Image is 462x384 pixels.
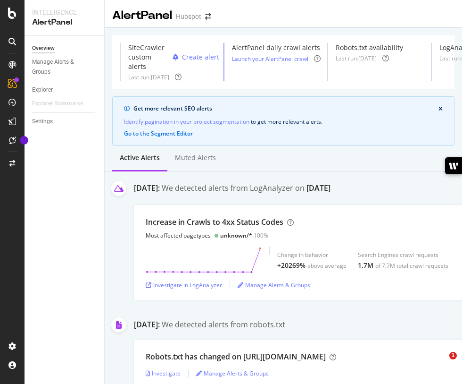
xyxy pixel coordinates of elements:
button: Go to the Segment Editor [124,130,193,137]
div: Muted alerts [175,153,216,162]
button: Manage Alerts & Groups [238,277,310,292]
div: Explorer Bookmarks [32,99,83,109]
div: Change in behavior [277,251,346,259]
a: Overview [32,43,98,53]
div: Most affected pagetypes [146,231,211,239]
div: Active alerts [120,153,160,162]
div: SiteCrawler custom alerts [128,43,165,71]
div: 100% [220,231,268,239]
button: Create alert [169,52,219,62]
a: Manage Alerts & Groups [32,57,98,77]
div: Settings [32,117,53,127]
a: Investigate [146,369,181,377]
div: [DATE] [306,183,330,194]
a: Explorer [32,85,98,95]
button: close banner [436,104,445,114]
div: of 7.7M total crawl requests [375,262,448,270]
div: Create alert [182,52,219,62]
div: Explorer [32,85,53,95]
span: 1 [449,352,457,359]
a: Identify pagination in your project segmentation [124,117,249,127]
div: Robots.txt has changed on [URL][DOMAIN_NAME] [146,351,326,362]
div: AlertPanel [32,17,97,28]
div: Get more relevant SEO alerts [133,104,438,113]
div: unknown/* [220,231,252,239]
div: to get more relevant alerts . [124,117,443,127]
div: We detected alerts from LogAnalyzer on [162,183,330,196]
div: arrow-right-arrow-left [205,13,211,20]
div: Tooltip anchor [20,136,28,145]
a: Manage Alerts & Groups [196,369,269,377]
a: Launch your AlertPanel crawl [232,55,308,63]
div: info banner [112,96,454,146]
div: Manage Alerts & Groups [32,57,89,77]
div: Search Engines crawl requests [358,251,448,259]
div: 1.7M [358,261,373,270]
a: Investigate in LogAnalyzer [146,281,222,289]
a: Explorer Bookmarks [32,99,92,109]
div: Increase in Crawls to 4xx Status Codes [146,217,283,228]
div: Hubspot [176,12,201,21]
div: Last run: [DATE] [336,54,377,62]
a: Manage Alerts & Groups [238,281,310,289]
div: Robots.txt availability [336,43,403,52]
div: [DATE]: [134,319,160,330]
div: Intelligence [32,8,97,17]
button: Investigate [146,366,181,381]
a: Settings [32,117,98,127]
div: We detected alerts from robots.txt [162,319,285,330]
button: Manage Alerts & Groups [196,366,269,381]
button: Investigate in LogAnalyzer [146,277,222,292]
div: above average [307,262,346,270]
div: [DATE]: [134,183,160,196]
div: AlertPanel [112,8,172,24]
div: Last run: [DATE] [128,73,169,81]
div: Overview [32,43,55,53]
iframe: Intercom live chat [430,352,453,375]
div: AlertPanel daily crawl alerts [232,43,321,52]
div: +20269% [277,261,305,270]
button: Launch your AlertPanel crawl [232,54,308,63]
